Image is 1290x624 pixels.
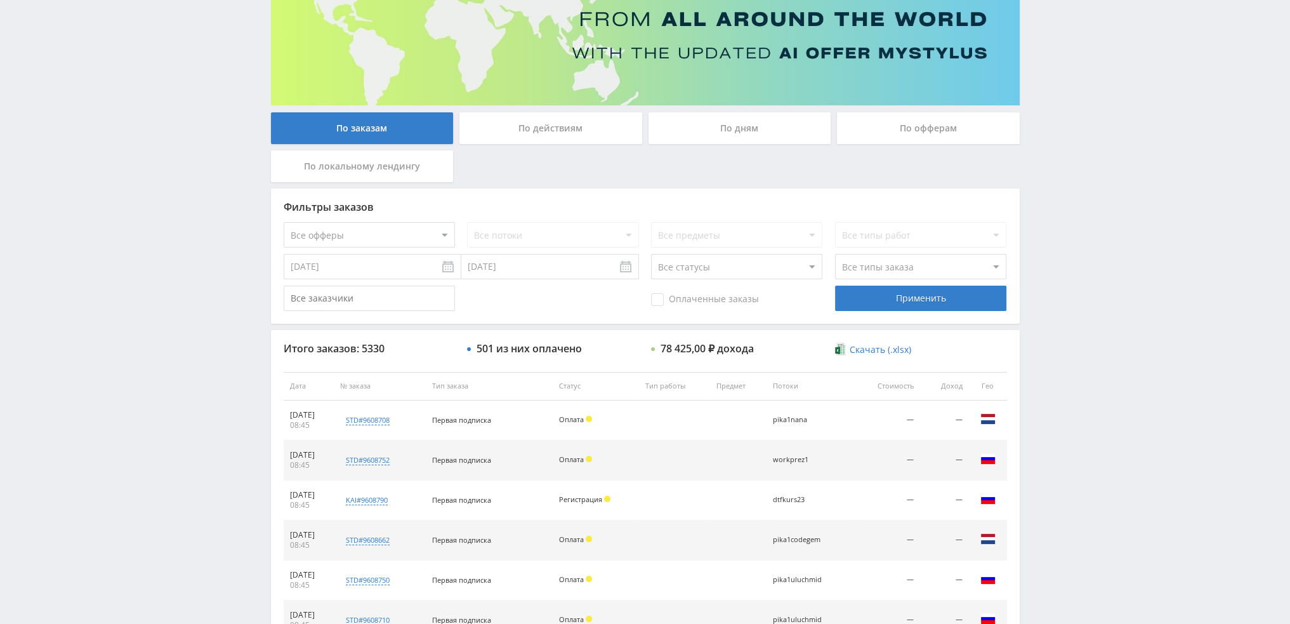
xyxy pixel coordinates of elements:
[559,614,584,624] span: Оплата
[459,112,642,144] div: По действиям
[854,401,920,441] td: —
[854,441,920,481] td: —
[835,343,911,356] a: Скачать (.xlsx)
[773,456,830,464] div: workprez1
[284,201,1007,213] div: Фильтры заказов
[980,571,996,587] img: rus.png
[290,410,328,420] div: [DATE]
[980,491,996,507] img: rus.png
[586,576,592,582] span: Холд
[854,521,920,561] td: —
[773,616,830,624] div: pika1uluchmid
[346,575,390,585] div: std#9608750
[773,536,830,544] div: pika1codegem
[980,531,996,547] img: nld.png
[586,616,592,622] span: Холд
[346,535,390,545] div: std#9608662
[271,150,454,182] div: По локальному лендингу
[290,570,328,580] div: [DATE]
[980,451,996,467] img: rus.png
[773,496,830,504] div: dtfkurs23
[854,481,920,521] td: —
[854,372,920,401] th: Стоимость
[290,500,328,510] div: 08:45
[432,455,491,465] span: Первая подписка
[837,112,1020,144] div: По офферам
[920,401,969,441] td: —
[920,561,969,601] td: —
[586,536,592,542] span: Холд
[432,495,491,505] span: Первая подписка
[559,455,584,464] span: Оплата
[290,610,328,620] div: [DATE]
[290,490,328,500] div: [DATE]
[426,372,553,401] th: Тип заказа
[854,561,920,601] td: —
[334,372,425,401] th: № заказа
[835,343,846,355] img: xlsx
[586,456,592,462] span: Холд
[920,441,969,481] td: —
[773,576,830,584] div: pika1uluchmid
[639,372,710,401] th: Тип работы
[920,372,969,401] th: Доход
[559,574,584,584] span: Оплата
[559,495,602,504] span: Регистрация
[586,416,592,422] span: Холд
[850,345,911,355] span: Скачать (.xlsx)
[290,580,328,590] div: 08:45
[661,343,754,354] div: 78 425,00 ₽ дохода
[980,411,996,427] img: nld.png
[284,286,455,311] input: Все заказчики
[271,112,454,144] div: По заказам
[290,460,328,470] div: 08:45
[553,372,639,401] th: Статус
[559,415,584,424] span: Оплата
[773,416,830,424] div: pika1nana
[290,540,328,550] div: 08:45
[284,372,334,401] th: Дата
[346,455,390,465] div: std#9608752
[559,534,584,544] span: Оплата
[835,286,1006,311] div: Применить
[290,530,328,540] div: [DATE]
[290,420,328,430] div: 08:45
[767,372,854,401] th: Потоки
[290,450,328,460] div: [DATE]
[432,535,491,545] span: Первая подписка
[710,372,767,401] th: Предмет
[432,415,491,425] span: Первая подписка
[477,343,582,354] div: 501 из них оплачено
[969,372,1007,401] th: Гео
[920,481,969,521] td: —
[648,112,831,144] div: По дням
[284,343,455,354] div: Итого заказов: 5330
[432,575,491,585] span: Первая подписка
[604,496,610,502] span: Холд
[346,415,390,425] div: std#9608708
[651,293,759,306] span: Оплаченные заказы
[346,495,388,505] div: kai#9608790
[920,521,969,561] td: —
